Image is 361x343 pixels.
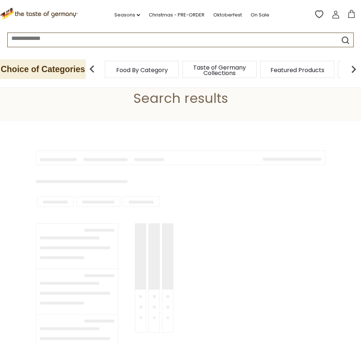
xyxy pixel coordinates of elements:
[114,11,140,19] a: Seasons
[213,11,242,19] a: Oktoberfest
[116,67,168,73] a: Food By Category
[23,90,338,107] h1: Search results
[346,62,361,77] img: next arrow
[149,11,205,19] a: Christmas - PRE-ORDER
[190,65,249,76] a: Taste of Germany Collections
[85,62,99,77] img: previous arrow
[270,67,324,73] a: Featured Products
[251,11,269,19] a: On Sale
